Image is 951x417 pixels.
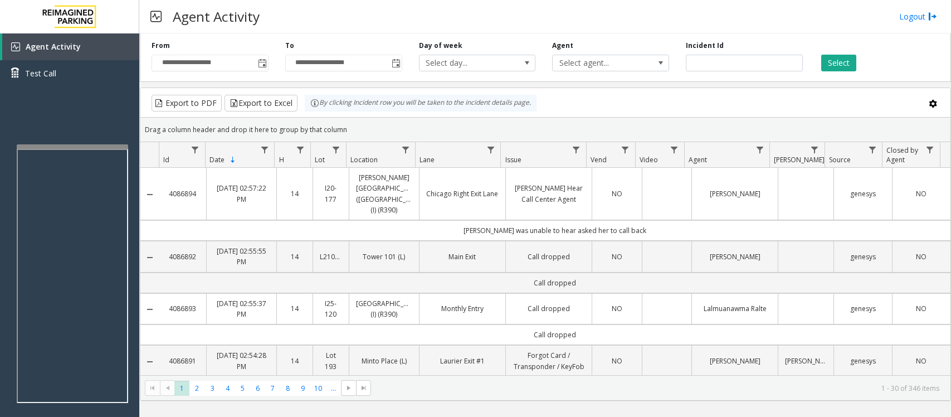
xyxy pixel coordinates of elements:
[285,41,294,51] label: To
[841,303,885,314] a: genesys
[426,188,499,199] a: Chicago Right Exit Lane
[140,253,159,262] a: Collapse Details
[356,172,412,215] a: [PERSON_NAME][GEOGRAPHIC_DATA] ([GEOGRAPHIC_DATA]) (I) (R390)
[166,251,199,262] a: 4086892
[807,142,822,157] a: Parker Filter Menu
[284,188,306,199] a: 14
[163,155,169,164] span: Id
[752,142,767,157] a: Agent Filter Menu
[159,273,950,293] td: Call dropped
[505,155,521,164] span: Issue
[152,95,222,111] button: Export to PDF
[640,155,658,164] span: Video
[159,324,950,345] td: Call dropped
[899,303,944,314] a: NO
[284,251,306,262] a: 14
[599,303,635,314] a: NO
[311,381,326,396] span: Page 10
[220,381,235,396] span: Page 4
[420,55,512,71] span: Select day...
[553,55,645,71] span: Select agent...
[213,350,270,371] a: [DATE] 02:54:28 PM
[569,142,584,157] a: Issue Filter Menu
[284,356,306,366] a: 14
[591,155,607,164] span: Vend
[599,356,635,366] a: NO
[513,350,585,371] a: Forgot Card / Transponder / KeyFob
[899,251,944,262] a: NO
[785,356,827,366] a: [PERSON_NAME]
[612,304,622,313] span: NO
[205,381,220,396] span: Page 3
[292,142,308,157] a: H Filter Menu
[426,356,499,366] a: Laurier Exit #1
[356,356,412,366] a: Minto Place (L)
[152,41,170,51] label: From
[426,303,499,314] a: Monthly Entry
[279,155,284,164] span: H
[513,251,585,262] a: Call dropped
[356,380,371,396] span: Go to the last page
[344,384,353,392] span: Go to the next page
[686,41,724,51] label: Incident Id
[916,304,926,313] span: NO
[821,55,856,71] button: Select
[320,183,342,204] a: I20-177
[305,95,537,111] div: By clicking Incident row you will be taken to the incident details page.
[250,381,265,396] span: Page 6
[886,146,918,164] span: Closed by Agent
[280,381,295,396] span: Page 8
[140,142,950,375] div: Data table
[166,188,199,199] a: 4086894
[699,251,771,262] a: [PERSON_NAME]
[916,189,926,198] span: NO
[320,251,342,262] a: L21033800
[356,251,412,262] a: Tower 101 (L)
[378,384,939,393] kendo-pager-info: 1 - 30 of 346 items
[167,3,265,30] h3: Agent Activity
[284,303,306,314] a: 14
[899,356,944,366] a: NO
[11,42,20,51] img: 'icon'
[513,183,585,204] a: [PERSON_NAME] Hear Call Center Agent
[140,305,159,314] a: Collapse Details
[552,41,573,51] label: Agent
[320,350,342,371] a: Lot 193
[2,33,139,60] a: Agent Activity
[140,190,159,199] a: Collapse Details
[612,189,622,198] span: NO
[426,251,499,262] a: Main Exit
[140,120,950,139] div: Drag a column header and drop it here to group by that column
[899,188,944,199] a: NO
[483,142,498,157] a: Lane Filter Menu
[320,298,342,319] a: I25-120
[25,67,56,79] span: Test Call
[213,298,270,319] a: [DATE] 02:55:37 PM
[389,55,402,71] span: Toggle popup
[189,381,204,396] span: Page 2
[326,381,341,396] span: Page 11
[188,142,203,157] a: Id Filter Menu
[599,251,635,262] a: NO
[310,99,319,108] img: infoIcon.svg
[916,252,926,261] span: NO
[928,11,937,22] img: logout
[689,155,707,164] span: Agent
[419,41,462,51] label: Day of week
[841,251,885,262] a: genesys
[829,155,851,164] span: Source
[350,155,378,164] span: Location
[899,11,937,22] a: Logout
[235,381,250,396] span: Page 5
[225,95,298,111] button: Export to Excel
[209,155,225,164] span: Date
[699,303,771,314] a: Lalmuanawma Ralte
[612,252,622,261] span: NO
[699,356,771,366] a: [PERSON_NAME]
[256,55,268,71] span: Toggle popup
[265,381,280,396] span: Page 7
[865,142,880,157] a: Source Filter Menu
[618,142,633,157] a: Vend Filter Menu
[166,356,199,366] a: 4086891
[257,142,272,157] a: Date Filter Menu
